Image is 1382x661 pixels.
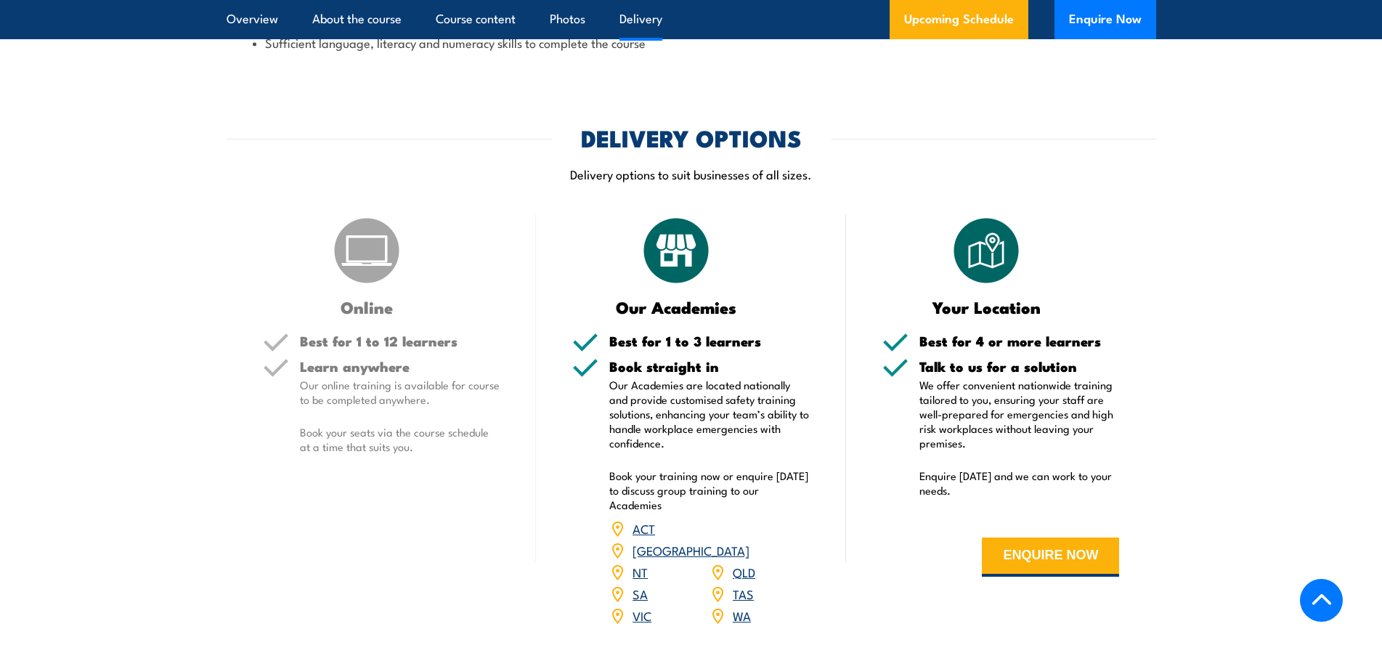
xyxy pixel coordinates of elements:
[300,378,500,407] p: Our online training is available for course to be completed anywhere.
[733,563,755,580] a: QLD
[919,378,1120,450] p: We offer convenient nationwide training tailored to you, ensuring your staff are well-prepared fo...
[581,127,802,147] h2: DELIVERY OPTIONS
[633,519,655,537] a: ACT
[982,538,1119,577] button: ENQUIRE NOW
[227,166,1156,182] p: Delivery options to suit businesses of all sizes.
[609,334,810,348] h5: Best for 1 to 3 learners
[633,607,651,624] a: VIC
[253,34,1130,51] li: Sufficient language, literacy and numeracy skills to complete the course
[919,334,1120,348] h5: Best for 4 or more learners
[633,541,749,559] a: [GEOGRAPHIC_DATA]
[919,360,1120,373] h5: Talk to us for a solution
[572,299,781,315] h3: Our Academies
[300,425,500,454] p: Book your seats via the course schedule at a time that suits you.
[609,360,810,373] h5: Book straight in
[882,299,1091,315] h3: Your Location
[263,299,471,315] h3: Online
[609,378,810,450] p: Our Academies are located nationally and provide customised safety training solutions, enhancing ...
[300,334,500,348] h5: Best for 1 to 12 learners
[300,360,500,373] h5: Learn anywhere
[919,469,1120,498] p: Enquire [DATE] and we can work to your needs.
[609,469,810,512] p: Book your training now or enquire [DATE] to discuss group training to our Academies
[733,607,751,624] a: WA
[633,563,648,580] a: NT
[733,585,754,602] a: TAS
[633,585,648,602] a: SA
